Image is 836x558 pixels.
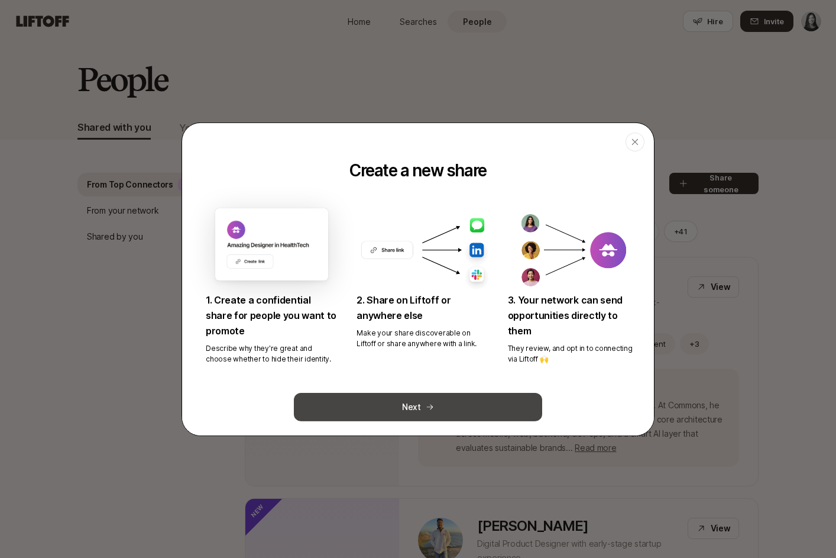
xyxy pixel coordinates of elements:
[508,208,640,292] img: candidate share explainer 2
[357,208,488,292] img: candidate share explainer 1
[357,292,488,323] p: 2. Share on Liftoff or anywhere else
[508,292,640,338] p: 3. Your network can send opportunities directly to them
[357,328,488,349] p: Make your share discoverable on Liftoff or share anywhere with a link.
[294,393,542,421] button: Next
[206,292,338,338] p: 1. Create a confidential share for people you want to promote
[349,160,487,179] p: Create a new share
[206,343,338,365] p: Describe why they're great and choose whether to hide their identity.
[508,343,640,365] p: They review, and opt in to connecting via Liftoff 🙌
